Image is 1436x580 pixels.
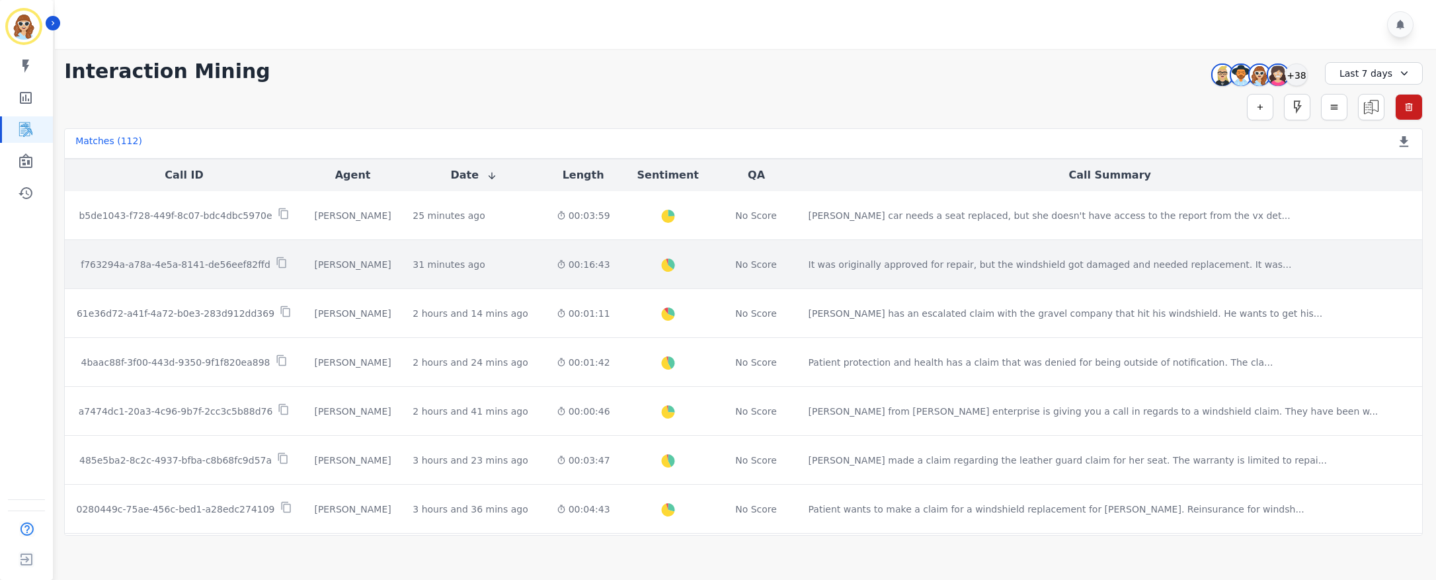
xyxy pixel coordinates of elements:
[809,307,1323,320] div: [PERSON_NAME] has an escalated claim with the gravel company that hit his windshield. He wants to...
[809,356,1273,369] div: Patient protection and health has a claim that was denied for being outside of notification. The ...
[413,356,528,369] div: 2 hours and 24 mins ago
[1069,167,1151,183] button: Call Summary
[314,454,391,467] div: [PERSON_NAME]
[1285,63,1308,86] div: +38
[335,167,371,183] button: Agent
[314,356,391,369] div: [PERSON_NAME]
[77,307,274,320] p: 61e36d72-a41f-4a72-b0e3-283d912dd369
[556,209,610,222] div: 00:03:59
[556,258,610,271] div: 00:16:43
[556,503,610,516] div: 00:04:43
[809,258,1292,271] div: It was originally approved for repair, but the windshield got damaged and needed replacement. It ...
[413,209,485,222] div: 25 minutes ago
[413,405,528,418] div: 2 hours and 41 mins ago
[556,454,610,467] div: 00:03:47
[314,405,391,418] div: [PERSON_NAME]
[563,167,604,183] button: Length
[79,454,272,467] p: 485e5ba2-8c2c-4937-bfba-c8b68fc9d57a
[75,134,142,153] div: Matches ( 112 )
[735,307,777,320] div: No Score
[809,454,1328,467] div: [PERSON_NAME] made a claim regarding the leather guard claim for her seat. The warranty is limite...
[809,503,1304,516] div: Patient wants to make a claim for a windshield replacement for [PERSON_NAME]. Reinsurance for win...
[314,209,391,222] div: [PERSON_NAME]
[79,405,273,418] p: a7474dc1-20a3-4c96-9b7f-2cc3c5b88d76
[314,258,391,271] div: [PERSON_NAME]
[556,405,610,418] div: 00:00:46
[748,167,765,183] button: QA
[556,356,610,369] div: 00:01:42
[637,167,699,183] button: Sentiment
[79,209,272,222] p: b5de1043-f728-449f-8c07-bdc4dbc5970e
[809,405,1378,418] div: [PERSON_NAME] from [PERSON_NAME] enterprise is giving you a call in regards to a windshield claim...
[735,209,777,222] div: No Score
[314,503,391,516] div: [PERSON_NAME]
[451,167,498,183] button: Date
[735,503,777,516] div: No Score
[735,356,777,369] div: No Score
[314,307,391,320] div: [PERSON_NAME]
[413,258,485,271] div: 31 minutes ago
[413,503,528,516] div: 3 hours and 36 mins ago
[735,454,777,467] div: No Score
[81,258,270,271] p: f763294a-a78a-4e5a-8141-de56eef82ffd
[64,60,270,83] h1: Interaction Mining
[556,307,610,320] div: 00:01:11
[735,258,777,271] div: No Score
[81,356,270,369] p: 4baac88f-3f00-443d-9350-9f1f820ea898
[735,405,777,418] div: No Score
[809,209,1291,222] div: [PERSON_NAME] car needs a seat replaced, but she doesn't have access to the report from the vx de...
[413,454,528,467] div: 3 hours and 23 mins ago
[77,503,275,516] p: 0280449c-75ae-456c-bed1-a28edc274109
[8,11,40,42] img: Bordered avatar
[1325,62,1423,85] div: Last 7 days
[165,167,203,183] button: Call ID
[413,307,528,320] div: 2 hours and 14 mins ago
